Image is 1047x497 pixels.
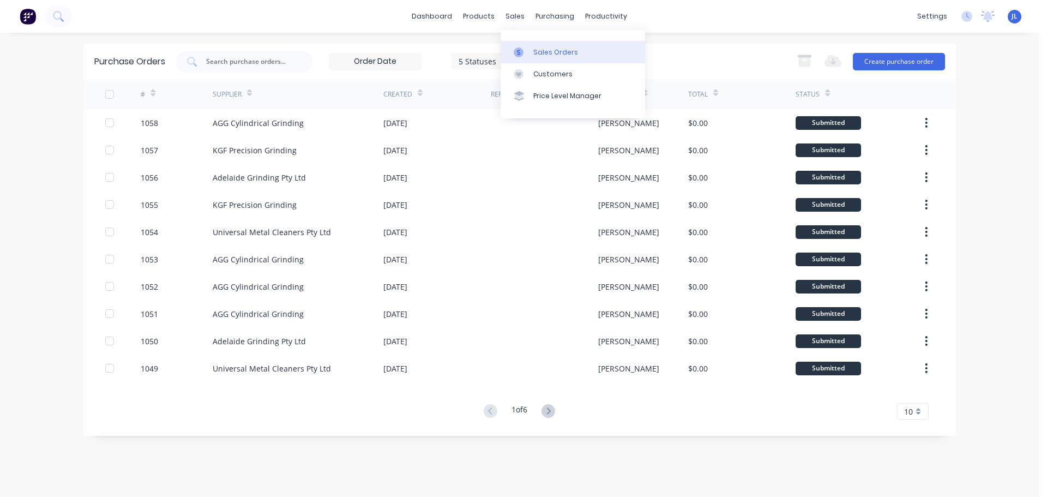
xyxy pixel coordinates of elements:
[500,8,530,25] div: sales
[329,53,421,70] input: Order Date
[141,281,158,292] div: 1052
[501,63,645,85] a: Customers
[796,171,861,184] div: Submitted
[598,254,659,265] div: [PERSON_NAME]
[796,253,861,266] div: Submitted
[688,363,708,374] div: $0.00
[94,55,165,68] div: Purchase Orders
[141,199,158,211] div: 1055
[796,280,861,294] div: Submitted
[688,281,708,292] div: $0.00
[796,307,861,321] div: Submitted
[688,117,708,129] div: $0.00
[213,199,297,211] div: KGF Precision Grinding
[598,145,659,156] div: [PERSON_NAME]
[1012,11,1018,21] span: JL
[688,145,708,156] div: $0.00
[796,143,861,157] div: Submitted
[383,199,407,211] div: [DATE]
[501,41,645,63] a: Sales Orders
[213,363,331,374] div: Universal Metal Cleaners Pty Ltd
[213,117,304,129] div: AGG Cylindrical Grinding
[141,89,145,99] div: #
[512,404,527,420] div: 1 of 6
[598,117,659,129] div: [PERSON_NAME]
[141,363,158,374] div: 1049
[598,226,659,238] div: [PERSON_NAME]
[141,145,158,156] div: 1057
[501,85,645,107] a: Price Level Manager
[796,89,820,99] div: Status
[580,8,633,25] div: productivity
[213,145,297,156] div: KGF Precision Grinding
[598,336,659,347] div: [PERSON_NAME]
[383,281,407,292] div: [DATE]
[141,336,158,347] div: 1050
[141,254,158,265] div: 1053
[141,117,158,129] div: 1058
[213,254,304,265] div: AGG Cylindrical Grinding
[688,89,708,99] div: Total
[796,362,861,375] div: Submitted
[458,8,500,25] div: products
[912,8,953,25] div: settings
[383,172,407,183] div: [DATE]
[688,336,708,347] div: $0.00
[141,308,158,320] div: 1051
[383,117,407,129] div: [DATE]
[213,336,306,347] div: Adelaide Grinding Pty Ltd
[796,198,861,212] div: Submitted
[383,308,407,320] div: [DATE]
[213,281,304,292] div: AGG Cylindrical Grinding
[383,363,407,374] div: [DATE]
[598,363,659,374] div: [PERSON_NAME]
[796,225,861,239] div: Submitted
[141,172,158,183] div: 1056
[598,281,659,292] div: [PERSON_NAME]
[904,406,913,417] span: 10
[406,8,458,25] a: dashboard
[213,89,242,99] div: Supplier
[688,308,708,320] div: $0.00
[20,8,36,25] img: Factory
[796,116,861,130] div: Submitted
[383,145,407,156] div: [DATE]
[213,226,331,238] div: Universal Metal Cleaners Pty Ltd
[853,53,945,70] button: Create purchase order
[383,226,407,238] div: [DATE]
[383,336,407,347] div: [DATE]
[598,308,659,320] div: [PERSON_NAME]
[383,254,407,265] div: [DATE]
[141,226,158,238] div: 1054
[533,69,573,79] div: Customers
[533,91,601,101] div: Price Level Manager
[205,56,296,67] input: Search purchase orders...
[533,47,578,57] div: Sales Orders
[598,172,659,183] div: [PERSON_NAME]
[530,8,580,25] div: purchasing
[688,254,708,265] div: $0.00
[383,89,412,99] div: Created
[688,226,708,238] div: $0.00
[213,172,306,183] div: Adelaide Grinding Pty Ltd
[459,55,537,67] div: 5 Statuses
[688,199,708,211] div: $0.00
[598,199,659,211] div: [PERSON_NAME]
[213,308,304,320] div: AGG Cylindrical Grinding
[796,334,861,348] div: Submitted
[688,172,708,183] div: $0.00
[491,89,526,99] div: Reference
